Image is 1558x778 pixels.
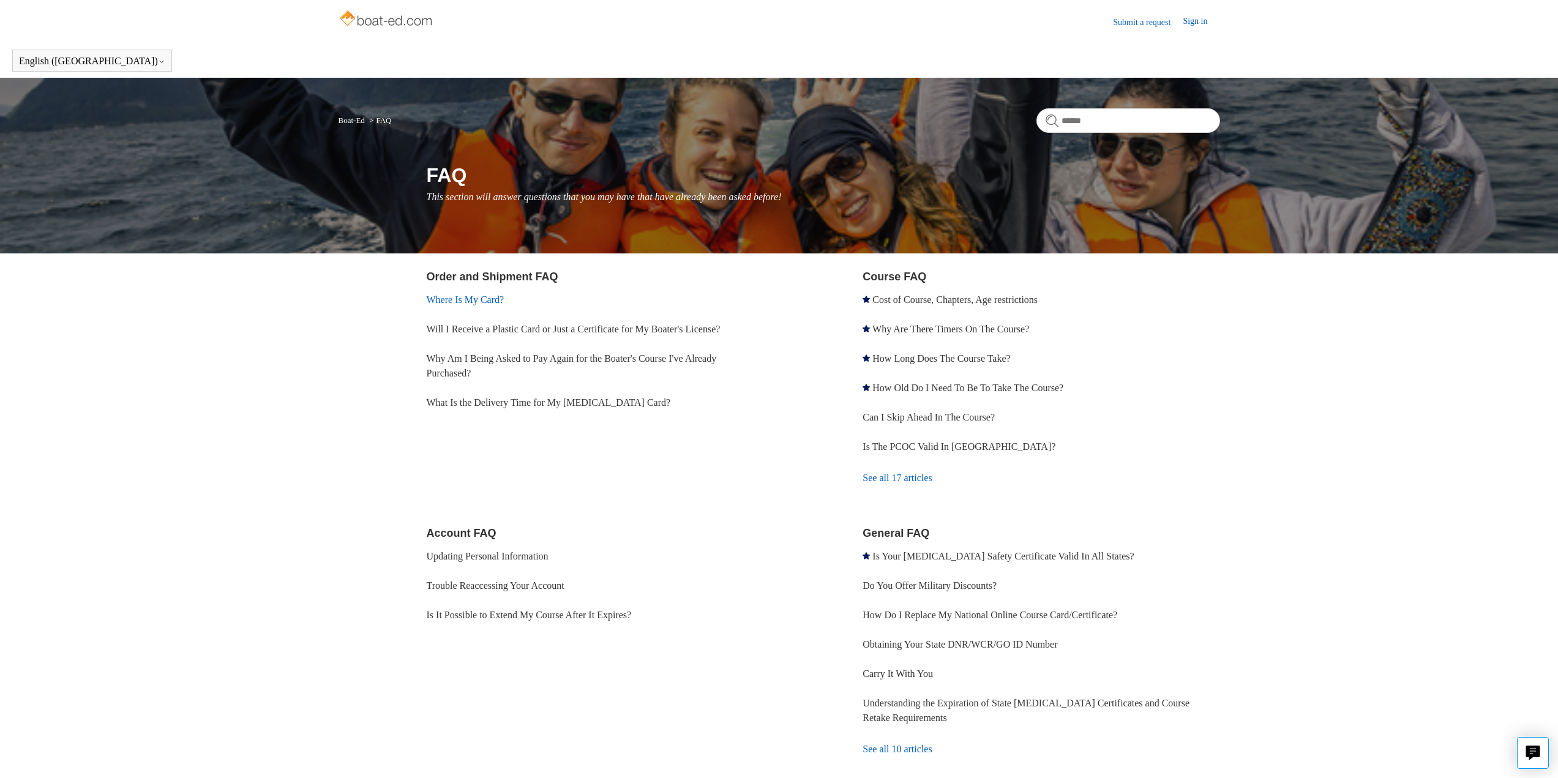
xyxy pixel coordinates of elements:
p: This section will answer questions that you may have that have already been asked before! [427,190,1220,204]
svg: Promoted article [863,325,870,332]
button: Live chat [1517,737,1549,769]
a: What Is the Delivery Time for My [MEDICAL_DATA] Card? [427,397,671,408]
a: Order and Shipment FAQ [427,271,558,283]
a: Sign in [1183,15,1219,29]
a: General FAQ [863,527,929,539]
a: Updating Personal Information [427,551,549,561]
a: Submit a request [1113,16,1183,29]
a: How Old Do I Need To Be To Take The Course? [872,383,1063,393]
a: Account FAQ [427,527,496,539]
a: Can I Skip Ahead In The Course? [863,412,995,422]
a: Is It Possible to Extend My Course After It Expires? [427,610,632,620]
svg: Promoted article [863,552,870,559]
a: How Do I Replace My National Online Course Card/Certificate? [863,610,1117,620]
a: See all 17 articles [863,462,1219,495]
a: Do You Offer Military Discounts? [863,580,997,591]
a: Will I Receive a Plastic Card or Just a Certificate for My Boater's License? [427,324,721,334]
h1: FAQ [427,160,1220,190]
a: How Long Does The Course Take? [872,353,1010,364]
a: Course FAQ [863,271,926,283]
a: Is The PCOC Valid In [GEOGRAPHIC_DATA]? [863,441,1055,452]
a: Why Am I Being Asked to Pay Again for the Boater's Course I've Already Purchased? [427,353,717,378]
li: Boat-Ed [339,116,367,125]
a: Trouble Reaccessing Your Account [427,580,564,591]
a: Is Your [MEDICAL_DATA] Safety Certificate Valid In All States? [872,551,1134,561]
a: Carry It With You [863,668,933,679]
a: Obtaining Your State DNR/WCR/GO ID Number [863,639,1057,649]
svg: Promoted article [863,296,870,303]
img: Boat-Ed Help Center home page [339,7,436,32]
a: See all 10 articles [863,733,1219,766]
a: Cost of Course, Chapters, Age restrictions [872,294,1038,305]
a: Why Are There Timers On The Course? [872,324,1029,334]
svg: Promoted article [863,384,870,391]
a: Where Is My Card? [427,294,504,305]
input: Search [1036,108,1220,133]
svg: Promoted article [863,354,870,362]
button: English ([GEOGRAPHIC_DATA]) [19,56,165,67]
li: FAQ [367,116,391,125]
a: Boat-Ed [339,116,365,125]
a: Understanding the Expiration of State [MEDICAL_DATA] Certificates and Course Retake Requirements [863,698,1189,723]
